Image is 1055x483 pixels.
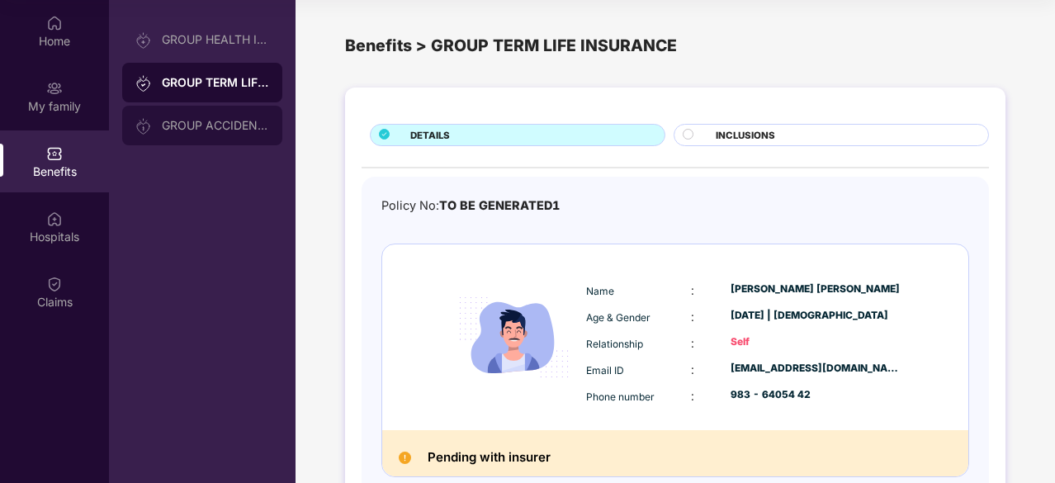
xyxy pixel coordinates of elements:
img: icon [446,269,582,405]
img: svg+xml;base64,PHN2ZyB3aWR0aD0iMjAiIGhlaWdodD0iMjAiIHZpZXdCb3g9IjAgMCAyMCAyMCIgZmlsbD0ibm9uZSIgeG... [135,118,152,135]
div: GROUP TERM LIFE INSURANCE [162,74,269,91]
span: Email ID [586,364,624,376]
span: INCLUSIONS [716,128,775,143]
span: : [691,310,694,324]
span: TO BE GENERATED1 [439,198,560,212]
div: Benefits > GROUP TERM LIFE INSURANCE [345,33,1005,59]
div: Policy No: [381,197,560,215]
h2: Pending with insurer [428,447,551,468]
img: Pending [399,452,411,464]
span: Phone number [586,391,655,403]
img: svg+xml;base64,PHN2ZyBpZD0iSG9zcGl0YWxzIiB4bWxucz0iaHR0cDovL3d3dy53My5vcmcvMjAwMC9zdmciIHdpZHRoPS... [46,211,63,227]
img: svg+xml;base64,PHN2ZyB3aWR0aD0iMjAiIGhlaWdodD0iMjAiIHZpZXdCb3g9IjAgMCAyMCAyMCIgZmlsbD0ibm9uZSIgeG... [135,75,152,92]
span: : [691,389,694,403]
span: : [691,362,694,376]
span: Name [586,285,614,297]
span: Age & Gender [586,311,651,324]
span: : [691,283,694,297]
img: svg+xml;base64,PHN2ZyB3aWR0aD0iMjAiIGhlaWdodD0iMjAiIHZpZXdCb3g9IjAgMCAyMCAyMCIgZmlsbD0ibm9uZSIgeG... [46,80,63,97]
div: [EMAIL_ADDRESS][DOMAIN_NAME] [731,361,901,376]
img: svg+xml;base64,PHN2ZyBpZD0iSG9tZSIgeG1sbnM9Imh0dHA6Ly93d3cudzMub3JnLzIwMDAvc3ZnIiB3aWR0aD0iMjAiIG... [46,15,63,31]
img: svg+xml;base64,PHN2ZyBpZD0iQ2xhaW0iIHhtbG5zPSJodHRwOi8vd3d3LnczLm9yZy8yMDAwL3N2ZyIgd2lkdGg9IjIwIi... [46,276,63,292]
div: 983 - 64054 42 [731,387,901,403]
div: GROUP ACCIDENTAL INSURANCE [162,119,269,132]
span: DETAILS [410,128,450,143]
span: Relationship [586,338,643,350]
div: Self [731,334,901,350]
img: svg+xml;base64,PHN2ZyB3aWR0aD0iMjAiIGhlaWdodD0iMjAiIHZpZXdCb3g9IjAgMCAyMCAyMCIgZmlsbD0ibm9uZSIgeG... [135,32,152,49]
img: svg+xml;base64,PHN2ZyBpZD0iQmVuZWZpdHMiIHhtbG5zPSJodHRwOi8vd3d3LnczLm9yZy8yMDAwL3N2ZyIgd2lkdGg9Ij... [46,145,63,162]
span: : [691,336,694,350]
div: [DATE] | [DEMOGRAPHIC_DATA] [731,308,901,324]
div: GROUP HEALTH INSURANCE [162,33,269,46]
div: [PERSON_NAME] [PERSON_NAME] [731,282,901,297]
